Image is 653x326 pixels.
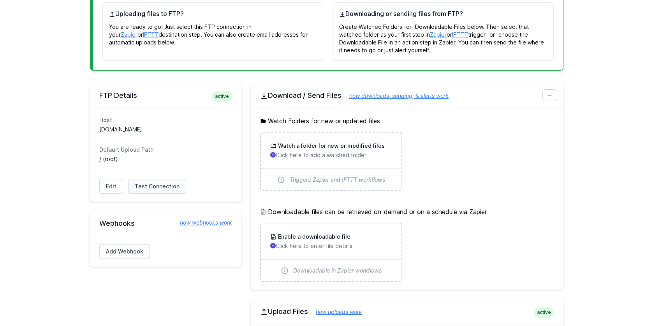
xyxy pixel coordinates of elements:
[212,91,232,102] span: active
[99,91,232,100] h2: FTP Details
[99,219,232,228] h2: Webhooks
[452,31,468,38] a: IFTTT
[261,133,401,190] a: Watch a folder for new or modified files Click here to add a watched folder Triggers Zapier and I...
[99,179,123,194] a: Edit
[270,242,392,250] p: Click here to enter file details
[260,207,554,216] h5: Downloadable files can be retrieved on-demand or on a schedule via Zapier
[99,155,232,163] dd: / (root)
[143,31,158,38] a: IFTTT
[276,233,350,241] h3: Enable a downloadable file
[128,179,186,194] a: Test Connection
[121,31,137,38] a: Zapier
[276,142,385,150] h3: Watch a folder for new or modified files
[109,9,317,18] h4: Uploading files to FTP?
[308,308,362,315] a: how uploads work
[99,116,232,124] dt: Host
[290,176,385,184] span: Triggers Zapier and IFTTT workflows
[534,307,554,318] span: active
[99,146,232,154] dt: Default Upload Path
[430,31,447,38] a: Zapier
[614,287,644,317] iframe: Drift Widget Chat Controller
[260,307,554,316] h2: Upload Files
[109,18,317,46] p: You are ready to go! Just select this FTP connection in your or destination step. You can also cr...
[135,182,180,190] span: Test Connection
[341,92,449,99] a: how downloads, sending, & alerts work
[261,223,401,281] a: Enable a downloadable file Click here to enter file details Downloadable in Zapier workflows
[172,219,232,227] a: how webhooks work
[260,91,554,100] h2: Download / Send Files
[99,244,150,259] a: Add Webhook
[339,9,547,18] h4: Downloading or sending files from FTP?
[99,126,232,133] dd: [DOMAIN_NAME]
[293,267,382,275] span: Downloadable in Zapier workflows
[270,151,392,159] p: Click here to add a watched folder
[260,116,554,126] h5: Watch Folders for new or updated files
[339,18,547,54] p: Create Watched Folders -or- Downloadable Files below. Then select that watched folder as your fir...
